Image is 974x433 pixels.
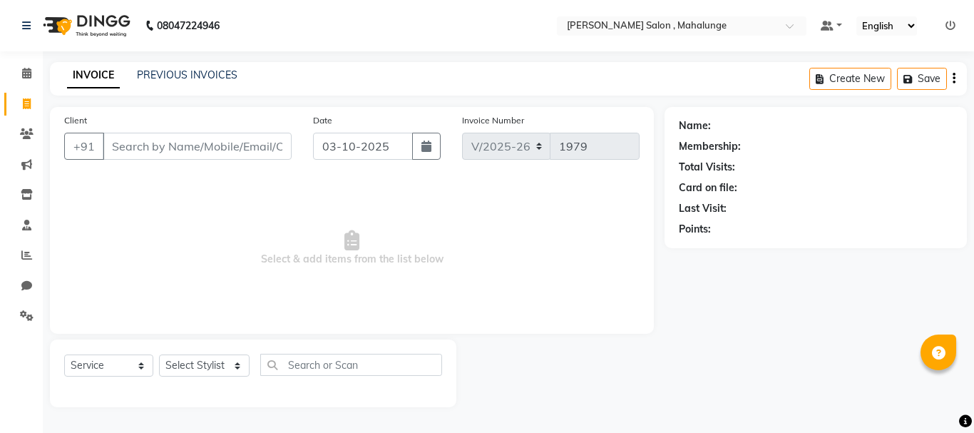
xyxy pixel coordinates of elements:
a: PREVIOUS INVOICES [137,68,237,81]
label: Date [313,114,332,127]
label: Invoice Number [462,114,524,127]
button: +91 [64,133,104,160]
b: 08047224946 [157,6,220,46]
span: Select & add items from the list below [64,177,640,320]
div: Last Visit: [679,201,727,216]
div: Total Visits: [679,160,735,175]
img: logo [36,6,134,46]
input: Search or Scan [260,354,442,376]
div: Name: [679,118,711,133]
button: Create New [809,68,891,90]
button: Save [897,68,947,90]
label: Client [64,114,87,127]
input: Search by Name/Mobile/Email/Code [103,133,292,160]
div: Membership: [679,139,741,154]
div: Points: [679,222,711,237]
div: Card on file: [679,180,737,195]
iframe: chat widget [914,376,960,419]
